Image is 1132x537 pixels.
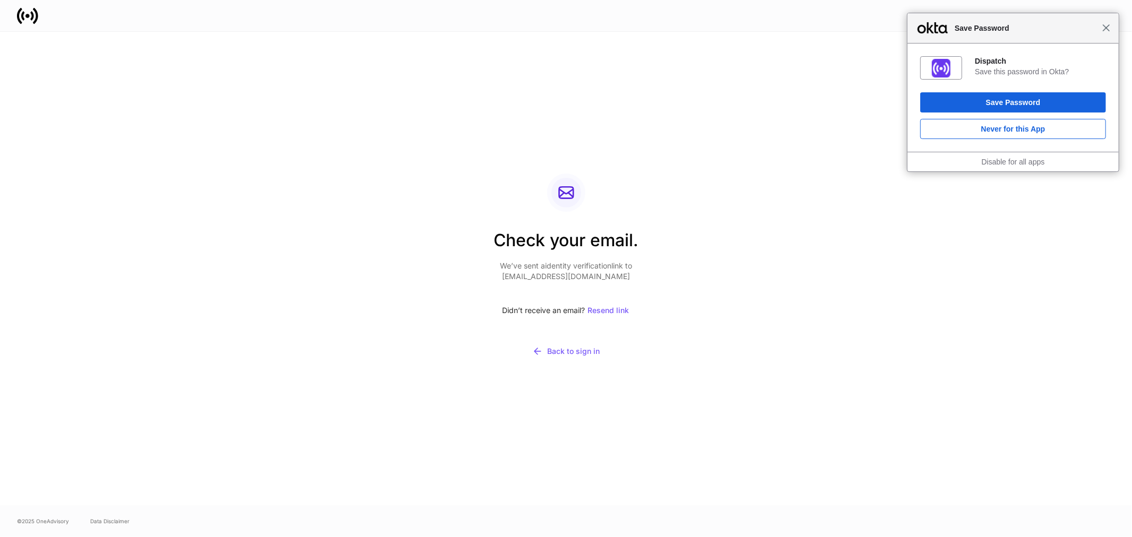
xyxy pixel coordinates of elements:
button: Never for this App [920,119,1106,139]
span: Save Password [949,22,1102,34]
button: Back to sign in [494,339,638,363]
div: Save this password in Okta? [975,67,1106,76]
button: Resend link [587,299,630,322]
span: Close [1102,24,1110,32]
p: We’ve sent a identity verification link to [EMAIL_ADDRESS][DOMAIN_NAME] [494,261,638,282]
div: Back to sign in [532,346,600,357]
h2: Check your email. [494,229,638,261]
div: Didn’t receive an email? [494,299,638,322]
div: Dispatch [975,56,1106,66]
button: Save Password [920,92,1106,112]
a: Disable for all apps [981,158,1044,166]
a: Data Disclaimer [90,517,129,525]
div: Resend link [588,307,629,314]
span: © 2025 OneAdvisory [17,517,69,525]
img: IoaI0QAAAAZJREFUAwDpn500DgGa8wAAAABJRU5ErkJggg== [932,59,950,77]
